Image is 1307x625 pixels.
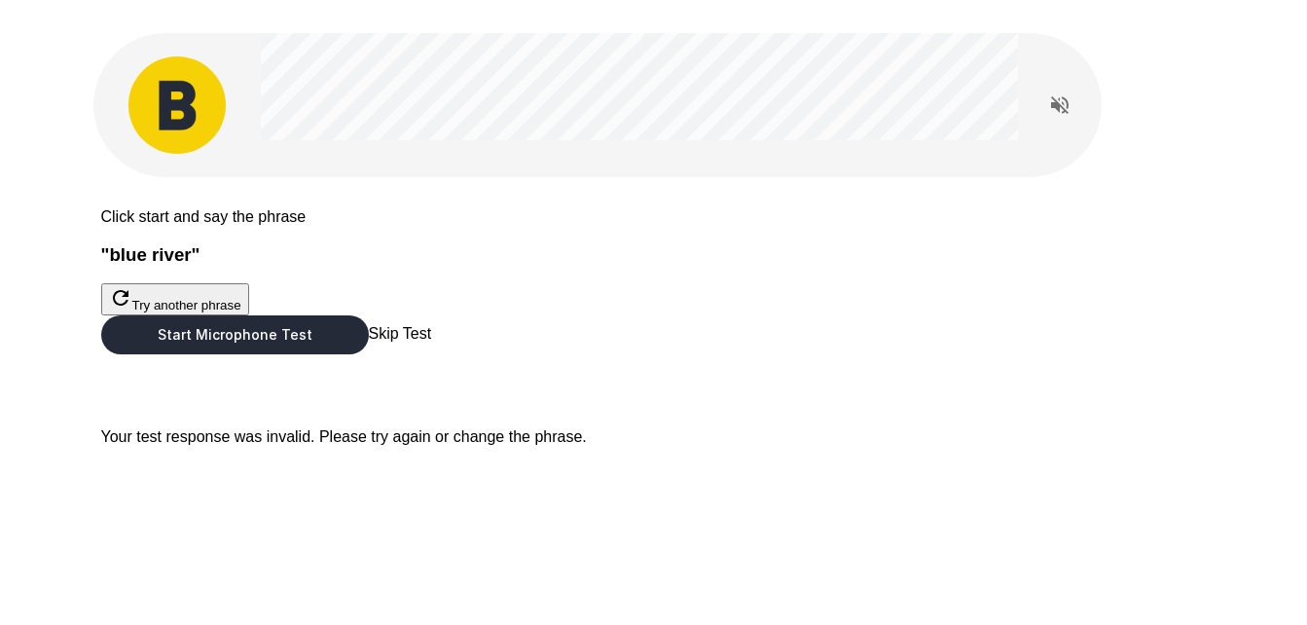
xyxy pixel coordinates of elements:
button: Try another phrase [101,283,249,315]
span: Skip Test [369,326,432,343]
img: bal_avatar.png [128,56,226,154]
h3: " blue river " [101,244,1207,266]
p: Click start and say the phrase [101,208,1207,226]
button: Read questions aloud [1040,86,1079,125]
p: Your test response was invalid. Please try again or change the phrase. [101,428,1207,446]
button: Start Microphone Test [101,315,369,354]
